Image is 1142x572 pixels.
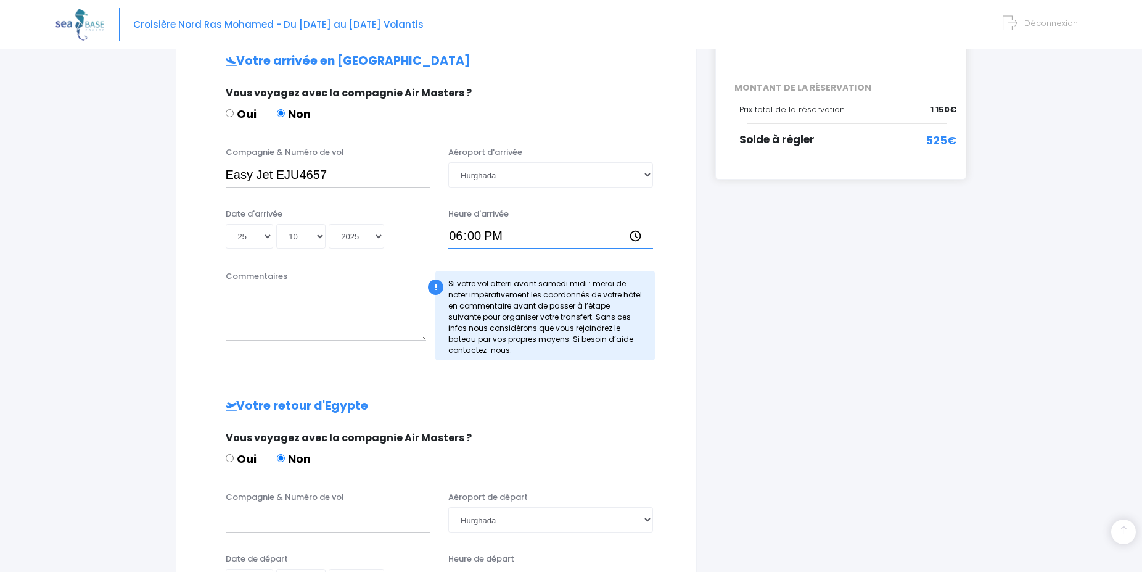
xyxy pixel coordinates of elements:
[226,491,344,504] label: Compagnie & Numéro de vol
[277,106,311,122] label: Non
[725,81,957,94] span: MONTANT DE LA RÉSERVATION
[226,553,288,565] label: Date de départ
[226,431,472,445] span: Vous voyagez avec la compagnie Air Masters ?
[428,280,443,295] div: !
[226,146,344,159] label: Compagnie & Numéro de vol
[1024,17,1078,29] span: Déconnexion
[277,109,285,117] input: Non
[739,104,845,115] span: Prix total de la réservation
[926,132,956,149] span: 525€
[448,208,509,220] label: Heure d'arrivée
[133,18,424,31] span: Croisière Nord Ras Mohamed - Du [DATE] au [DATE] Volantis
[201,54,672,68] h2: Votre arrivée en [GEOGRAPHIC_DATA]
[448,491,528,504] label: Aéroport de départ
[226,106,257,122] label: Oui
[930,104,956,116] span: 1 150€
[226,86,472,100] span: Vous voyagez avec la compagnie Air Masters ?
[226,450,257,467] label: Oui
[201,399,672,413] h2: Votre retour d'Egypte
[435,271,655,360] div: Si votre vol atterri avant samedi midi : merci de noter impérativement les coordonnés de votre hô...
[226,109,234,117] input: Oui
[226,208,282,220] label: Date d'arrivée
[448,146,522,159] label: Aéroport d'arrivée
[739,132,815,147] span: Solde à régler
[277,450,311,467] label: Non
[448,553,514,565] label: Heure de départ
[226,454,234,462] input: Oui
[226,270,287,283] label: Commentaires
[277,454,285,462] input: Non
